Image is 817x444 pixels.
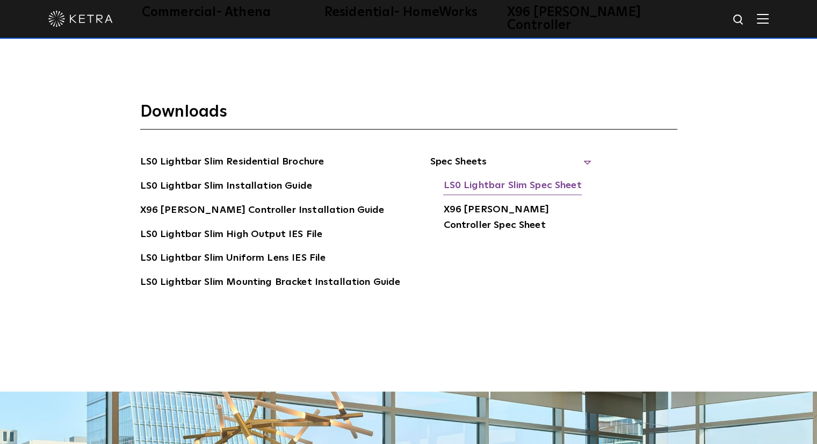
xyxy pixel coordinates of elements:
a: LS0 Lightbar Slim Installation Guide [140,178,312,196]
a: LS0 Lightbar Slim Uniform Lens IES File [140,250,326,268]
img: search icon [732,13,746,27]
a: X96 [PERSON_NAME] Controller Spec Sheet [443,202,591,235]
a: LS0 Lightbar Slim High Output IES File [140,227,323,244]
a: LS0 Lightbar Slim Spec Sheet [443,178,581,195]
a: LS0 Lightbar Slim Residential Brochure [140,154,324,171]
a: LS0 Lightbar Slim Mounting Bracket Installation Guide [140,275,401,292]
img: ketra-logo-2019-white [48,11,113,27]
a: X96 [PERSON_NAME] Controller Installation Guide [140,203,385,220]
h3: Downloads [140,102,677,130]
img: Hamburger%20Nav.svg [757,13,769,24]
span: Spec Sheets [430,154,591,178]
